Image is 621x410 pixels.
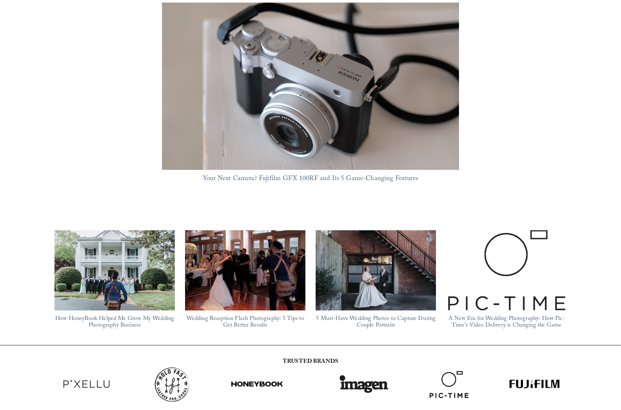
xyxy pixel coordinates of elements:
[162,3,459,170] img: Your Next Camera? Fujifilm GFX 100RF and Its 5 Game-Changing Features
[316,230,436,310] img: 5 Must-Have Wedding Photos to Capture During Couple Portraits
[316,314,436,331] a: 5 Must-Have Wedding Photos to Capture During Couple Portraits
[185,230,305,310] a: Wedding Reception Flash Photography: 5 Tips to Get Better Results
[174,230,316,310] img: Wedding Reception Flash Photography: 5 Tips to Get Better Results
[447,230,567,310] a: A New Era for Wedding Photography: How Pic-Time's Video Delivery is Changing the Game
[54,230,175,310] a: How HoneyBook Helped Me Grow My Wedding Photography Business
[55,314,174,331] a: How HoneyBook Helped Me Grow My Wedding Photography Business
[187,314,304,331] a: Wedding Reception Flash Photography: 5 Tips to Get Better Results
[283,357,338,367] strong: TRUSTED BRANDS
[447,229,567,312] img: A New Era for Wedding Photography: How Pic-Time's Video Delivery is Changing the Game
[54,230,175,311] img: How HoneyBook Helped Me Grow My Wedding Photography Business
[203,174,418,185] a: Your Next Camera? Fujifilm GFX 100RF and Its 5 Game-Changing Features
[448,314,565,331] a: A New Era for Wedding Photography: How Pic-Time's Video Delivery is Changing the Game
